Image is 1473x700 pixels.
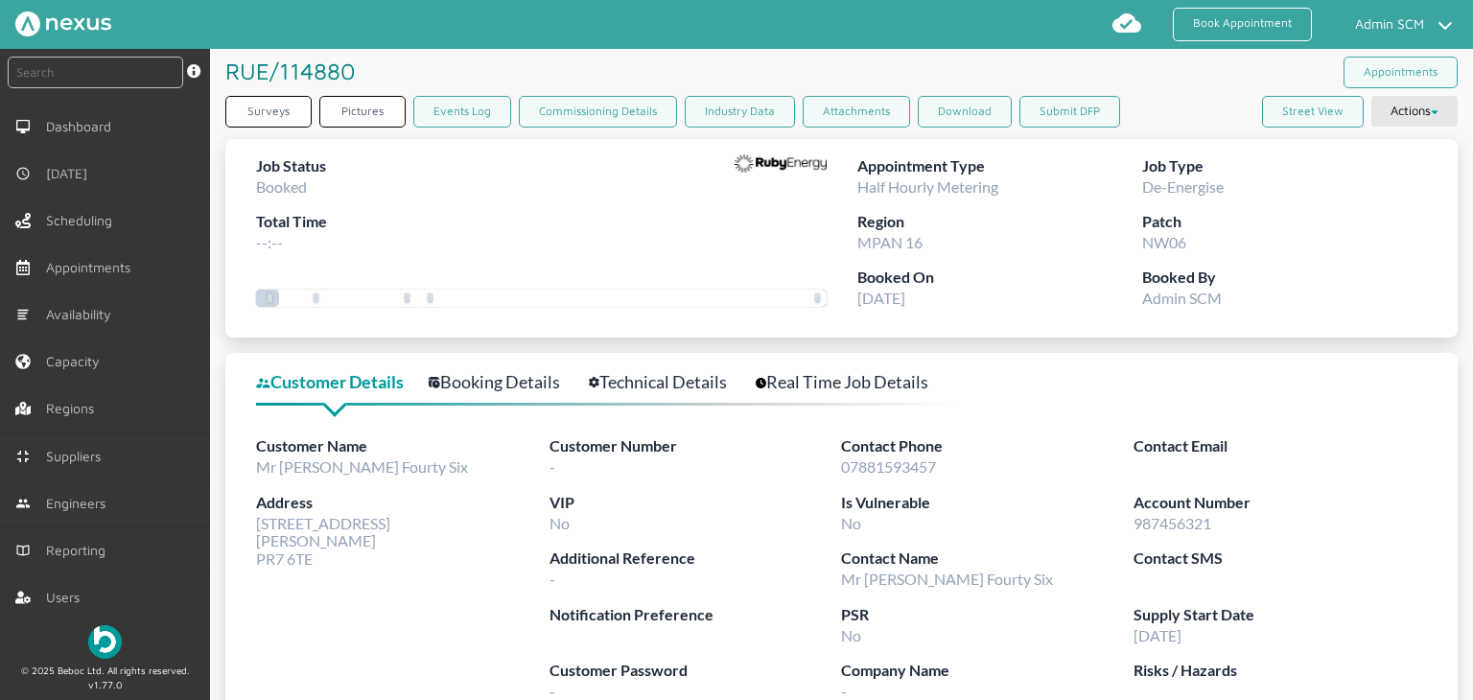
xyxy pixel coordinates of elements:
[15,119,31,134] img: md-desktop.svg
[319,96,406,128] a: Pictures
[1134,434,1426,458] label: Contact Email
[256,457,468,476] span: Mr [PERSON_NAME] Fourty Six
[841,457,936,476] span: 07881593457
[1142,233,1186,251] span: NW06
[15,260,31,275] img: appointments-left-menu.svg
[841,603,1134,627] label: PSR
[46,496,113,511] span: Engineers
[1111,8,1142,38] img: md-cloud-done.svg
[549,659,842,683] label: Customer Password
[46,213,120,228] span: Scheduling
[15,496,31,511] img: md-people.svg
[1142,177,1224,196] span: De-Energise
[1019,96,1120,128] button: Submit DFP
[46,260,138,275] span: Appointments
[1134,626,1181,644] span: [DATE]
[1142,154,1427,178] label: Job Type
[841,570,1053,588] span: Mr [PERSON_NAME] Fourty Six
[857,289,905,307] span: [DATE]
[549,514,570,532] span: No
[803,96,910,128] a: Attachments
[857,210,1142,234] label: Region
[841,659,1134,683] label: Company Name
[256,233,283,251] span: --:--
[841,547,1134,571] label: Contact Name
[841,682,847,700] span: -
[413,96,511,128] a: Events Log
[46,543,113,558] span: Reporting
[15,166,31,181] img: md-time.svg
[549,434,842,458] label: Customer Number
[256,154,327,178] label: Job Status
[549,457,555,476] span: -
[256,177,307,196] span: Booked
[15,590,31,605] img: user-left-menu.svg
[1262,96,1364,128] button: Street View
[1134,603,1426,627] label: Supply Start Date
[549,603,842,627] label: Notification Preference
[918,96,1012,128] button: Download
[15,401,31,416] img: regions.left-menu.svg
[46,401,102,416] span: Regions
[1142,210,1427,234] label: Patch
[256,514,390,568] span: [STREET_ADDRESS] [PERSON_NAME] PR7 6TE
[857,177,998,196] span: Half Hourly Metering
[256,210,327,234] label: Total Time
[225,49,362,93] h1: RUE/114880 ️️️
[46,590,87,605] span: Users
[841,514,861,532] span: No
[549,570,555,588] span: -
[429,368,581,396] a: Booking Details
[1134,547,1426,571] label: Contact SMS
[685,96,795,128] a: Industry Data
[756,368,949,396] a: Real Time Job Details
[1371,96,1458,127] button: Actions
[15,12,111,36] img: Nexus
[841,626,861,644] span: No
[857,233,923,251] span: MPAN 16
[735,154,827,174] img: Supplier Logo
[46,307,119,322] span: Availability
[46,166,95,181] span: [DATE]
[46,449,108,464] span: Suppliers
[1134,514,1211,532] span: 987456321
[225,96,312,128] a: Surveys
[1134,491,1426,515] label: Account Number
[15,543,31,558] img: md-book.svg
[256,491,549,515] label: Address
[1344,57,1458,88] a: Appointments
[15,354,31,369] img: capacity-left-menu.svg
[1134,659,1426,683] label: Risks / Hazards
[15,449,31,464] img: md-contract.svg
[1142,289,1222,307] span: Admin SCM
[549,547,842,571] label: Additional Reference
[46,354,107,369] span: Capacity
[8,57,183,88] input: Search by: Ref, PostCode, MPAN, MPRN, Account, Customer
[589,368,748,396] a: Technical Details
[841,434,1134,458] label: Contact Phone
[1173,8,1312,41] a: Book Appointment
[15,307,31,322] img: md-list.svg
[1142,266,1427,290] label: Booked By
[256,434,549,458] label: Customer Name
[549,491,842,515] label: VIP
[857,266,1142,290] label: Booked On
[46,119,119,134] span: Dashboard
[256,368,425,396] a: Customer Details
[88,625,122,659] img: Beboc Logo
[15,213,31,228] img: scheduling-left-menu.svg
[519,96,677,128] a: Commissioning Details
[841,491,1134,515] label: Is Vulnerable
[549,682,555,700] span: -
[857,154,1142,178] label: Appointment Type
